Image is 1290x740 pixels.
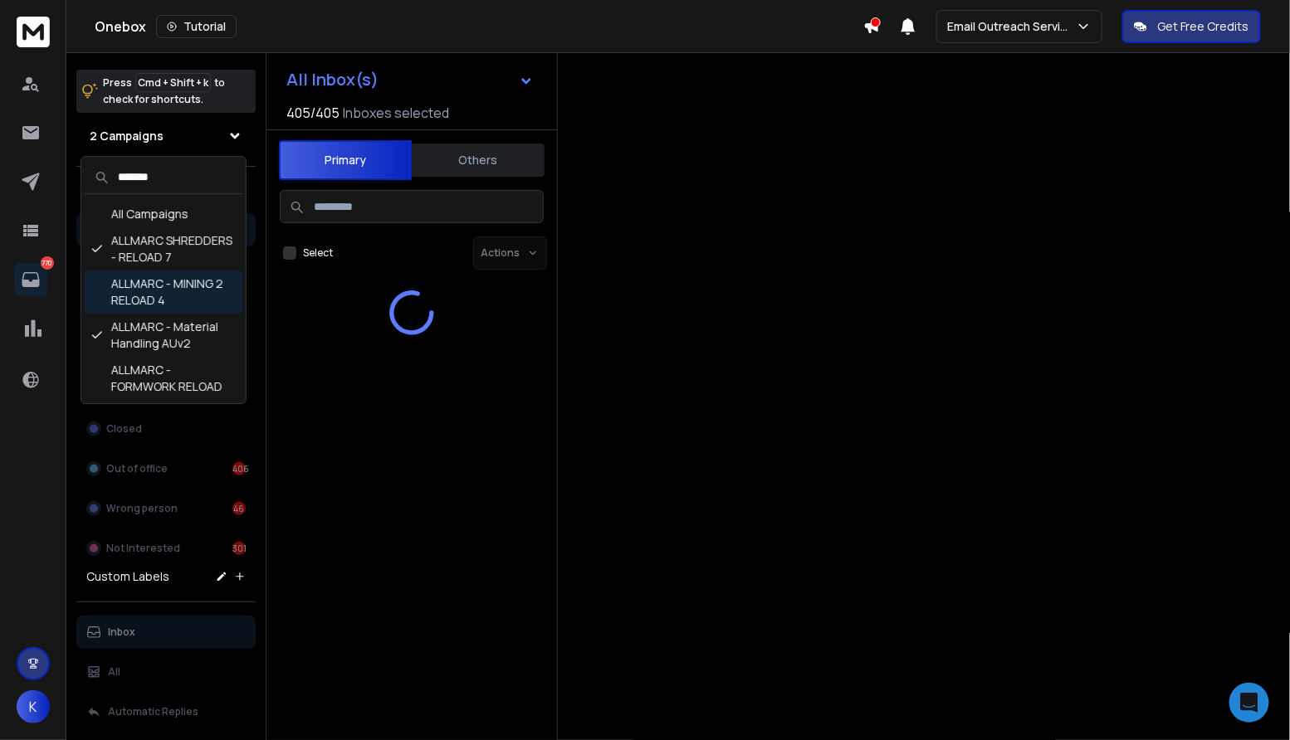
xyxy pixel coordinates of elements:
div: ALLMARC SHREDDERS - RELOAD 7 [85,227,242,270]
span: K [17,690,50,723]
div: ALLMARC - MINING 2 RELOAD 4 [85,270,242,314]
h3: Filters [76,180,256,203]
p: Get Free Credits [1157,18,1249,35]
span: Cmd + Shift + k [135,73,211,92]
p: 770 [41,256,54,270]
span: 405 / 405 [286,103,340,123]
div: ALLMARC - Material Handling AUv2 [85,314,242,357]
div: Onebox [95,15,863,38]
div: All Campaigns [85,201,242,227]
h1: 2 Campaigns [90,128,164,144]
p: Press to check for shortcuts. [103,75,225,108]
h1: All Inbox(s) [286,71,379,88]
button: Others [412,142,545,178]
div: ALLMARC - FORMWORK RELOAD [85,357,242,400]
h3: Custom Labels [86,568,169,585]
button: Primary [279,140,412,180]
label: Select [303,246,333,260]
button: Tutorial [156,15,237,38]
p: Email Outreach Service [947,18,1076,35]
div: Open Intercom Messenger [1229,683,1269,723]
h3: Inboxes selected [343,103,449,123]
